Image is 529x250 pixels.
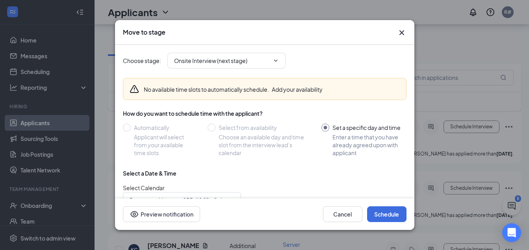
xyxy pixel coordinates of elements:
svg: Eye [130,209,139,219]
button: Close [397,28,406,37]
div: Select a Date & Time [123,169,176,177]
svg: Cross [397,28,406,37]
svg: ChevronDown [228,197,234,203]
span: Choose stage : [123,56,161,65]
button: Add your availability [272,85,323,93]
button: Schedule [367,206,406,222]
button: Cancel [323,206,362,222]
div: Open Intercom Messenger [502,223,521,242]
button: Preview notificationEye [123,206,200,222]
h3: Move to stage [123,28,165,37]
span: Select Calendar [123,184,165,191]
div: No available time slots to automatically schedule. [144,85,323,93]
div: How do you want to schedule time with the applicant? [123,109,406,117]
svg: Warning [130,84,139,94]
svg: ChevronDown [273,57,279,64]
